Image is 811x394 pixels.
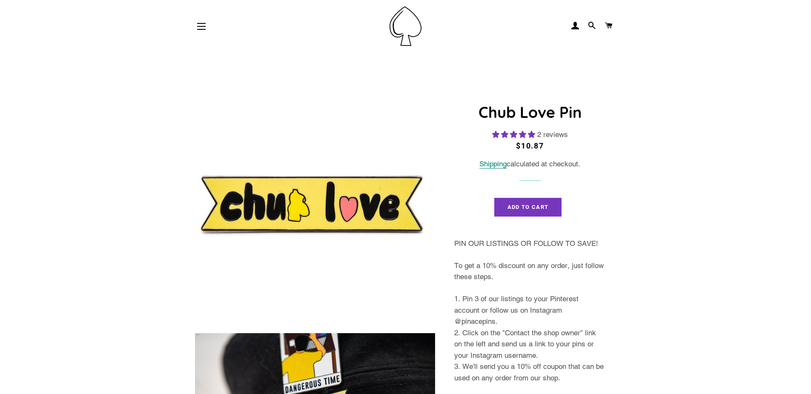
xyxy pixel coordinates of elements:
button: Add to Cart [494,198,562,217]
p: PIN OUR LISTINGS OR FOLLOW TO SAVE! [454,238,605,249]
p: 1. Pin 3 of our listings to your Pinterest account or follow us on Instagram @pinacepins. 2. Clic... [454,293,605,384]
a: Shipping [479,160,507,168]
span: 2 reviews [537,130,568,139]
span: $10.87 [516,141,544,150]
h1: Chub Love Pin [454,102,605,123]
div: calculated at checkout. [454,158,605,170]
span: Add to Cart [507,204,548,210]
p: To get a 10% discount on any order, just follow these steps. [454,260,605,283]
span: 5.00 stars [492,130,537,139]
img: Pin-Ace [390,6,421,46]
img: Chub Love Enamel Pin Badge Pride Chaser Size Body Diversity Gift For Him/Her - Pin Ace [195,86,436,327]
